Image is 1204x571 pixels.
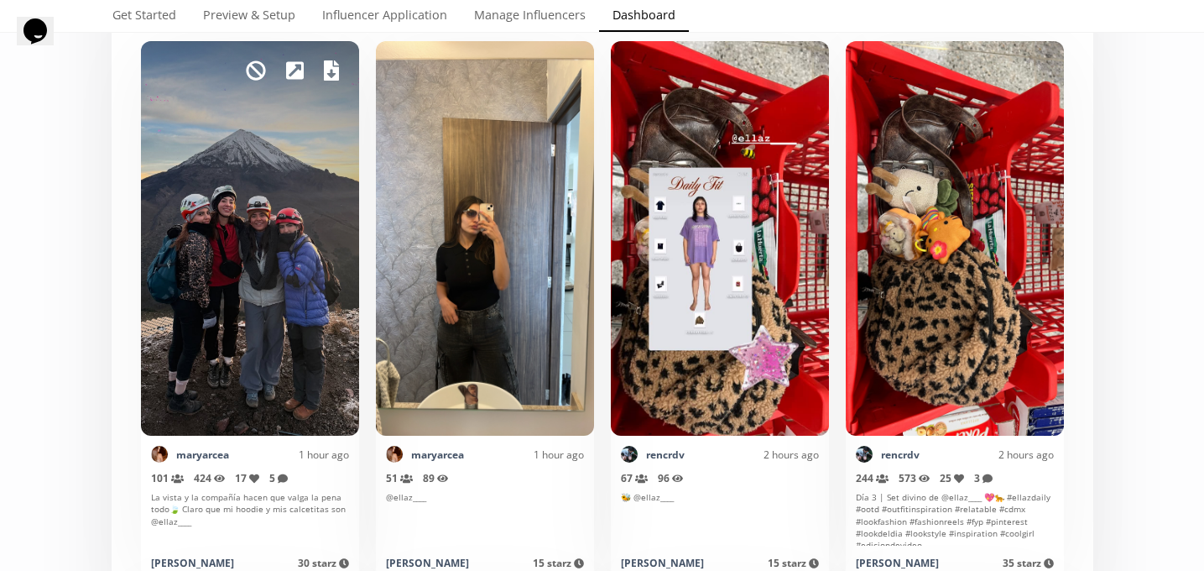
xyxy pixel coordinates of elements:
span: 101 [151,471,184,485]
a: rencrdv [646,448,685,462]
span: 89 [423,471,449,485]
span: 5 [269,471,288,485]
img: 528019365_18520971235019136_1984042524768746799_n.jpg [151,446,168,463]
span: 30 starz [298,556,349,570]
div: 🐝 @ellaz____ [621,491,819,546]
div: 1 hour ago [229,448,349,462]
span: 51 [386,471,413,485]
span: 15 starz [533,556,584,570]
a: maryarcea [411,448,464,462]
span: 17 [235,471,259,485]
div: Día 3 | Set divino de @ellaz____ 💖🐆 #ellazdaily #ootd #outfitinspiration #relatable #cdmx #lookfa... [856,491,1054,546]
span: 25 [940,471,964,485]
span: 15 starz [768,556,819,570]
span: 244 [856,471,889,485]
img: 521708627_18092012434724314_761661174259379414_n.jpg [621,446,638,463]
a: maryarcea [176,448,229,462]
a: rencrdv [881,448,920,462]
span: 35 starz [1003,556,1054,570]
span: 573 [899,471,930,485]
div: 2 hours ago [920,448,1054,462]
div: 2 hours ago [685,448,819,462]
iframe: chat widget [17,17,70,67]
span: 67 [621,471,648,485]
div: 1 hour ago [464,448,584,462]
span: 96 [658,471,684,485]
img: 521708627_18092012434724314_761661174259379414_n.jpg [856,446,873,463]
img: 528019365_18520971235019136_1984042524768746799_n.jpg [386,446,403,463]
div: [PERSON_NAME] [856,556,939,570]
div: [PERSON_NAME] [386,556,469,570]
div: [PERSON_NAME] [621,556,704,570]
span: 424 [194,471,226,485]
div: @ellaz____ [386,491,584,546]
div: [PERSON_NAME] [151,556,234,570]
span: 3 [974,471,993,485]
div: La vista y la compañía hacen que valga la pena todo🍃 Claro que mi hoodie y mis calcetitas son @el... [151,491,349,546]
